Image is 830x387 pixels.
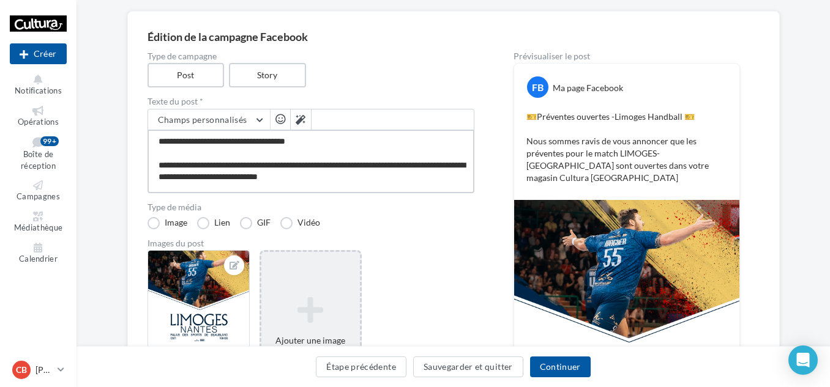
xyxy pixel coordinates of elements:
[413,356,523,377] button: Sauvegarder et quitter
[316,356,406,377] button: Étape précédente
[19,254,58,264] span: Calendrier
[36,364,53,376] p: [PERSON_NAME]
[10,72,67,98] button: Notifications
[10,43,67,64] button: Créer
[148,52,474,61] label: Type de campagne
[16,364,27,376] span: CB
[10,358,67,381] a: CB [PERSON_NAME]
[553,82,623,94] div: Ma page Facebook
[148,109,270,130] button: Champs personnalisés
[10,240,67,267] a: Calendrier
[148,203,474,212] label: Type de média
[15,86,62,95] span: Notifications
[526,111,727,184] p: 🎫Préventes ouvertes -Limoges Handball 🎫 Nous sommes ravis de vous annoncer que les préventes pour...
[514,52,740,61] div: Prévisualiser le post
[197,217,230,229] label: Lien
[10,103,67,130] a: Opérations
[158,114,247,125] span: Champs personnalisés
[229,63,306,87] label: Story
[148,63,225,87] label: Post
[148,31,760,42] div: Édition de la campagne Facebook
[10,178,67,204] a: Campagnes
[527,76,548,98] div: FB
[148,97,474,106] label: Texte du post *
[148,217,187,229] label: Image
[18,117,59,127] span: Opérations
[148,239,474,248] div: Images du post
[10,209,67,235] a: Médiathèque
[10,134,67,173] a: Boîte de réception99+
[17,192,60,202] span: Campagnes
[40,136,59,146] div: 99+
[280,217,320,229] label: Vidéo
[21,150,56,171] span: Boîte de réception
[788,345,818,375] div: Open Intercom Messenger
[14,223,63,232] span: Médiathèque
[530,356,591,377] button: Continuer
[240,217,271,229] label: GIF
[10,43,67,64] div: Nouvelle campagne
